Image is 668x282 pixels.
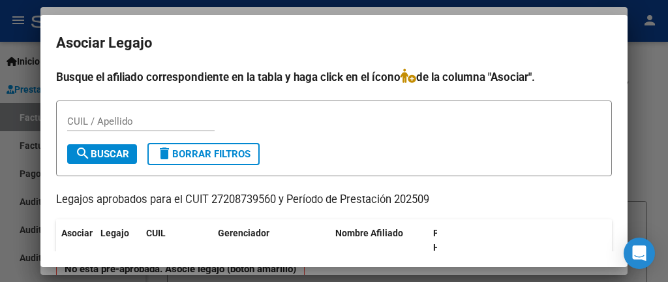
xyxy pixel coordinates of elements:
span: CUIL [146,228,166,238]
datatable-header-cell: Gerenciador [213,219,330,262]
p: Legajos aprobados para el CUIT 27208739560 y Período de Prestación 202509 [56,192,612,208]
button: Buscar [67,144,137,164]
datatable-header-cell: Nombre Afiliado [330,219,428,262]
span: Borrar Filtros [157,148,250,160]
h2: Asociar Legajo [56,31,612,55]
span: Buscar [75,148,129,160]
span: Nombre Afiliado [335,228,403,238]
span: Gerenciador [218,228,269,238]
datatable-header-cell: Asociar [56,219,95,262]
datatable-header-cell: CUIL [141,219,213,262]
h4: Busque el afiliado correspondiente en la tabla y haga click en el ícono de la columna "Asociar". [56,69,612,86]
button: Borrar Filtros [147,143,260,165]
datatable-header-cell: Periodo Habilitado [428,219,516,262]
mat-icon: delete [157,146,172,161]
span: Periodo Habilitado [433,228,477,253]
span: Asociar [61,228,93,238]
datatable-header-cell: Legajo [95,219,141,262]
div: Open Intercom Messenger [624,238,655,269]
mat-icon: search [75,146,91,161]
span: Legajo [100,228,129,238]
